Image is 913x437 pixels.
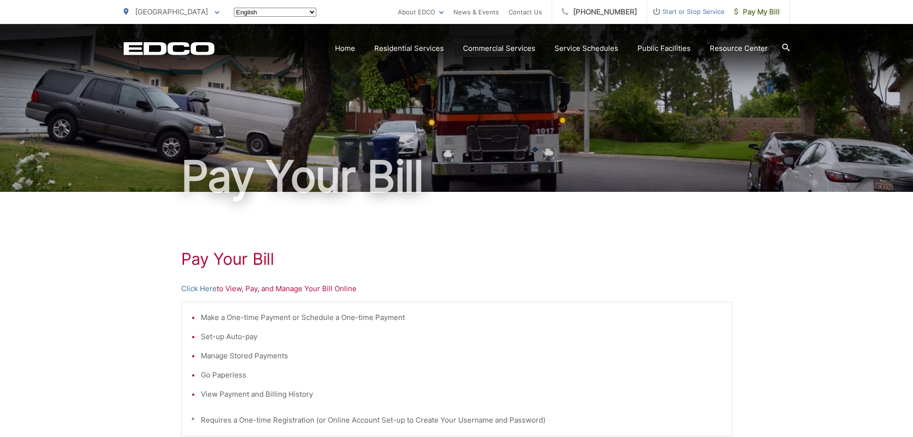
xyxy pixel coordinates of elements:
[124,153,790,201] h1: Pay Your Bill
[181,283,732,295] p: to View, Pay, and Manage Your Bill Online
[181,283,217,295] a: Click Here
[398,6,444,18] a: About EDCO
[374,43,444,54] a: Residential Services
[509,6,542,18] a: Contact Us
[453,6,499,18] a: News & Events
[201,312,722,323] li: Make a One-time Payment or Schedule a One-time Payment
[734,6,780,18] span: Pay My Bill
[463,43,535,54] a: Commercial Services
[201,331,722,343] li: Set-up Auto-pay
[234,8,316,17] select: Select a language
[201,389,722,400] li: View Payment and Billing History
[201,369,722,381] li: Go Paperless
[124,42,215,55] a: EDCD logo. Return to the homepage.
[181,249,732,269] h1: Pay Your Bill
[555,43,618,54] a: Service Schedules
[710,43,768,54] a: Resource Center
[135,7,208,16] span: [GEOGRAPHIC_DATA]
[191,414,722,426] p: * Requires a One-time Registration (or Online Account Set-up to Create Your Username and Password)
[335,43,355,54] a: Home
[201,350,722,362] li: Manage Stored Payments
[637,43,691,54] a: Public Facilities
